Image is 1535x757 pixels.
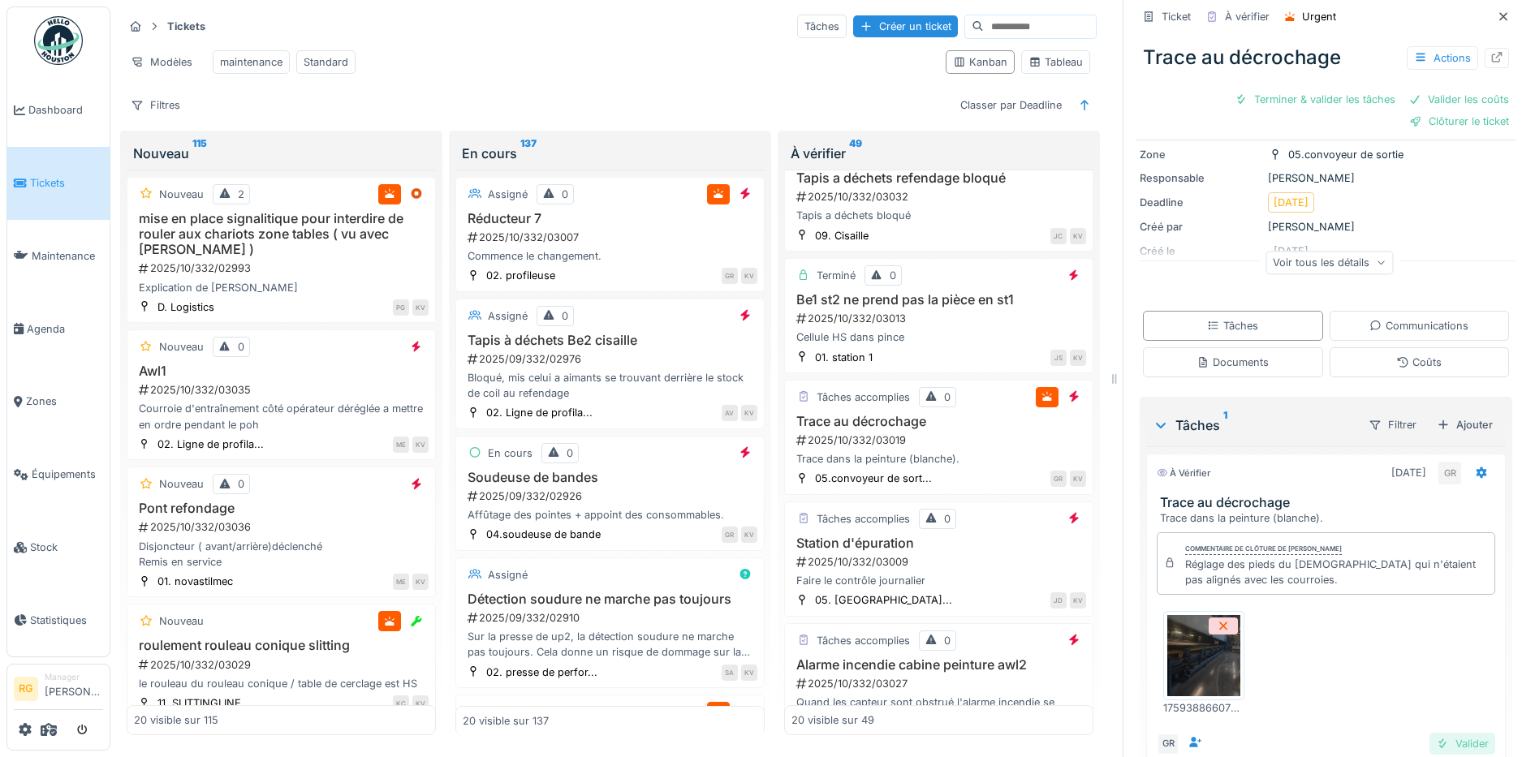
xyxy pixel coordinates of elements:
span: Statistiques [30,613,103,628]
div: Créé par [1140,219,1261,234]
div: Documents [1197,355,1269,370]
div: KV [741,268,757,284]
div: ME [393,437,409,453]
div: Trace au décrochage [1136,37,1516,79]
div: Modèles [123,50,200,74]
div: GR [722,527,738,543]
h3: Détection soudure ne marche pas toujours [463,591,757,607]
h3: Station d'épuration [791,535,1086,551]
div: Tâches [1153,415,1355,435]
div: À vérifier [1157,467,1210,480]
a: Maintenance [7,220,110,293]
div: ME [393,574,409,590]
div: SA [722,665,738,681]
span: Dashboard [28,102,103,118]
a: Dashboard [7,74,110,147]
div: KV [741,665,757,681]
div: Manager [45,671,103,683]
span: Zones [26,394,103,409]
li: [PERSON_NAME] [45,671,103,706]
div: Nouveau [133,144,429,163]
div: 2025/10/332/03036 [137,519,429,535]
h3: mise en place signalitique pour interdire de rouler aux chariots zone tables ( vu avec [PERSON_NA... [134,211,429,258]
div: D. Logistics [157,299,214,315]
div: En cours [488,445,533,461]
div: KV [1070,592,1086,609]
div: 0 [567,445,573,461]
div: Tapis a déchets bloqué [791,208,1086,223]
div: KC [393,695,409,712]
div: Assigné [488,308,528,324]
div: 2025/09/332/02976 [466,351,757,367]
img: 9dghj8a2b81n878bd9wquongjovt [1167,615,1240,696]
div: PG [393,299,409,316]
div: Terminé [817,268,856,283]
div: 17593886607212516852271105651201.jpg [1163,700,1244,716]
div: Zone [1140,147,1261,162]
div: Trace dans la peinture (blanche). [791,451,1086,467]
div: Actions [1407,46,1478,70]
div: 20 visible sur 49 [791,712,874,728]
div: 2025/10/332/03007 [466,230,757,245]
div: JS [1050,350,1067,366]
div: 02. Ligne de profila... [157,437,264,452]
div: Trace dans la peinture (blanche). [1160,510,1498,526]
div: 20 visible sur 137 [463,712,549,728]
div: 05.convoyeur de sortie [1288,147,1403,162]
div: Coûts [1396,355,1442,370]
div: Filtres [123,93,188,117]
h3: Soudeuse de bandes [463,470,757,485]
sup: 115 [192,144,207,163]
div: À vérifier [1225,9,1270,24]
div: Quand les capteur sont obstrué l'alarme incendie se déclenche [791,695,1086,725]
div: 09. Cisaille [815,228,869,243]
a: Agenda [7,292,110,365]
div: Deadline [1140,195,1261,210]
div: Nouveau [159,187,204,202]
div: 2025/10/332/03009 [795,554,1086,570]
h3: roulement rouleau conique slitting [134,638,429,653]
strong: Tickets [161,19,212,34]
div: [PERSON_NAME] [1140,219,1512,234]
h3: Awl1 [134,363,429,379]
div: Ticket [1162,9,1191,24]
sup: 1 [1223,415,1227,435]
div: 04.soudeuse de bande [486,527,601,542]
a: Statistiques [7,583,110,656]
div: Courroie d'entraînement côté opérateur déréglée a mettre en ordre pendant le poh [134,401,429,432]
div: Sur la presse de up2, la détection soudure ne marche pas toujours. Cela donne un risque de dommag... [463,629,757,660]
div: Filtrer [1361,413,1424,437]
div: Ajouter [1430,414,1499,436]
div: Kanban [953,54,1007,70]
div: KV [1070,471,1086,487]
div: 0 [944,511,951,527]
div: 01. station 1 [815,350,873,365]
div: En cours [462,144,758,163]
span: Stock [30,540,103,555]
div: JC [1050,228,1067,244]
div: Responsable [1140,170,1261,186]
div: 2025/10/332/03032 [795,189,1086,204]
div: GR [1157,733,1179,755]
div: KV [412,299,429,316]
div: KV [412,695,429,712]
div: KV [741,527,757,543]
span: Agenda [27,321,103,337]
div: 0 [890,268,896,283]
a: RG Manager[PERSON_NAME] [14,671,103,710]
div: GR [1050,471,1067,487]
div: 02. Ligne de profila... [486,405,593,420]
a: Équipements [7,438,110,511]
div: Tâches [797,15,847,38]
div: Tâches accomplies [817,511,910,527]
sup: 137 [520,144,537,163]
div: GR [722,268,738,284]
h3: Alarme incendie cabine peinture awl2 [791,657,1086,673]
div: Tâches [1207,318,1258,333]
div: 05. [GEOGRAPHIC_DATA]... [815,592,952,608]
h3: Trace au décrochage [1160,495,1498,510]
div: À vérifier [791,144,1087,163]
span: Tickets [30,175,103,191]
div: Faire le contrôle journalier [791,573,1086,588]
div: 2025/10/332/03019 [795,432,1086,448]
